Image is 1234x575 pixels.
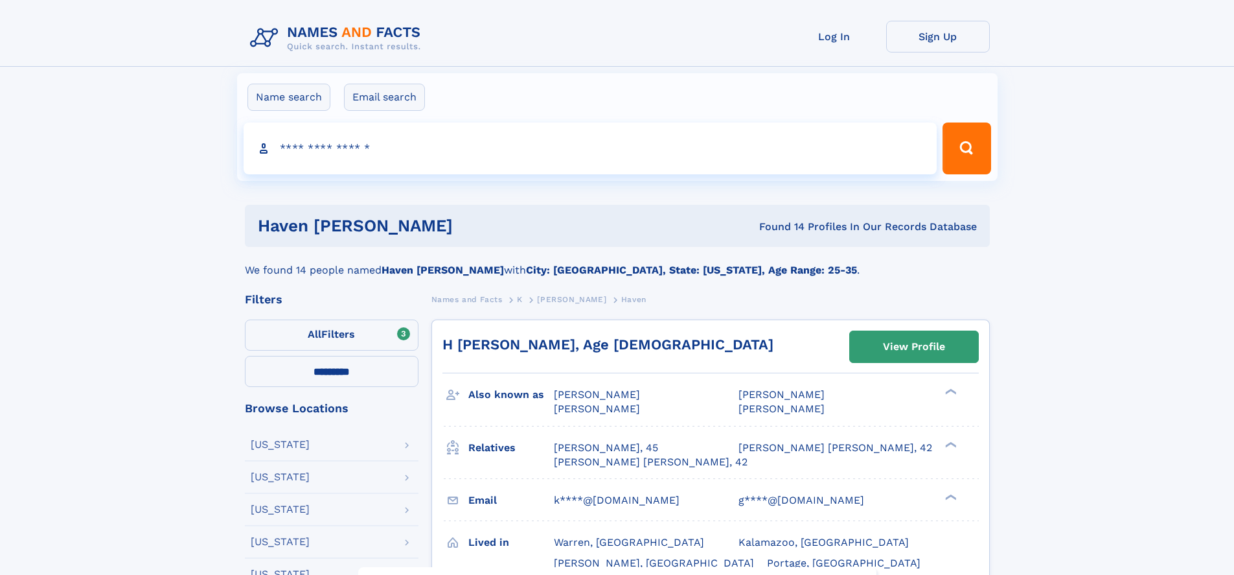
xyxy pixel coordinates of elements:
[468,437,554,459] h3: Relatives
[783,21,886,53] a: Log In
[468,532,554,554] h3: Lived in
[942,388,957,396] div: ❯
[344,84,425,111] label: Email search
[537,295,606,304] span: [PERSON_NAME]
[244,123,937,174] input: search input
[517,295,523,304] span: K
[738,403,825,415] span: [PERSON_NAME]
[554,557,754,569] span: [PERSON_NAME], [GEOGRAPHIC_DATA]
[247,84,330,111] label: Name search
[942,440,957,449] div: ❯
[251,472,310,482] div: [US_STATE]
[251,504,310,515] div: [US_STATE]
[517,291,523,307] a: K
[767,557,920,569] span: Portage, [GEOGRAPHIC_DATA]
[431,291,503,307] a: Names and Facts
[308,328,321,340] span: All
[850,331,978,362] a: View Profile
[245,21,431,56] img: Logo Names and Facts
[554,455,748,469] a: [PERSON_NAME] [PERSON_NAME], 42
[943,123,990,174] button: Search Button
[883,332,945,362] div: View Profile
[554,536,704,548] span: Warren, [GEOGRAPHIC_DATA]
[245,247,990,278] div: We found 14 people named with .
[942,493,957,501] div: ❯
[537,291,606,307] a: [PERSON_NAME]
[621,295,646,304] span: Haven
[468,489,554,511] h3: Email
[738,388,825,401] span: [PERSON_NAME]
[251,537,310,547] div: [US_STATE]
[245,320,418,351] label: Filters
[886,21,990,53] a: Sign Up
[554,403,640,415] span: [PERSON_NAME]
[526,264,857,276] b: City: [GEOGRAPHIC_DATA], State: [US_STATE], Age Range: 25-35
[468,384,554,406] h3: Also known as
[251,440,310,450] div: [US_STATE]
[245,294,418,305] div: Filters
[738,536,909,548] span: Kalamazoo, [GEOGRAPHIC_DATA]
[606,220,977,234] div: Found 14 Profiles In Our Records Database
[554,388,640,401] span: [PERSON_NAME]
[382,264,504,276] b: Haven [PERSON_NAME]
[258,218,606,234] h1: Haven [PERSON_NAME]
[442,336,773,353] a: H [PERSON_NAME], Age [DEMOGRAPHIC_DATA]
[738,441,932,455] a: [PERSON_NAME] [PERSON_NAME], 42
[245,403,418,414] div: Browse Locations
[554,441,658,455] a: [PERSON_NAME], 45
